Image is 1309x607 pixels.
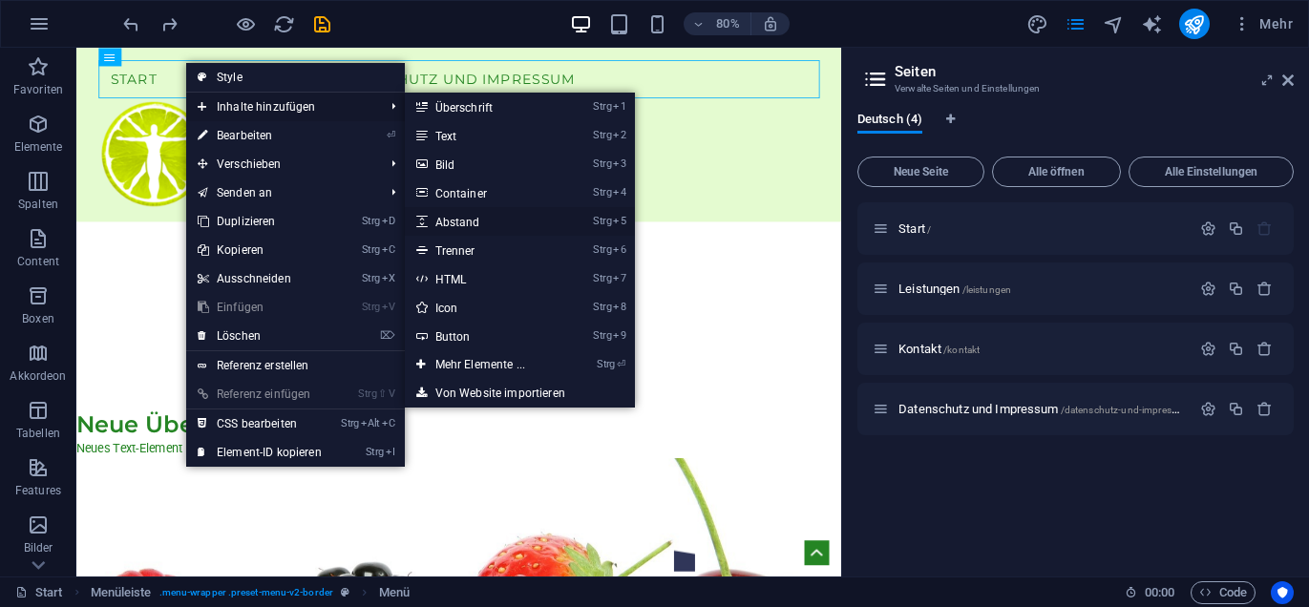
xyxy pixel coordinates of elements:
i: 7 [613,272,625,284]
div: Datenschutz und Impressum/datenschutz-und-impressum [893,403,1191,415]
div: Kontakt/kontakt [893,343,1191,355]
i: Strg [593,215,611,227]
i: V [382,301,395,313]
i: Strg [593,243,611,256]
i: Seiten (Strg+Alt+S) [1065,13,1087,35]
button: navigator [1103,12,1126,35]
a: Strg8Icon [405,293,563,322]
i: AI Writer [1141,13,1163,35]
div: Einstellungen [1200,341,1216,357]
button: Neue Seite [857,157,984,187]
i: Wiederholen: Elemente verschieben (Strg + Y, ⌘+Y) [158,13,180,35]
i: I [386,446,395,458]
a: Style [186,63,405,92]
i: Strg [593,100,611,113]
span: Start [898,221,931,236]
a: StrgXAusschneiden [186,264,333,293]
button: design [1026,12,1049,35]
div: Entfernen [1256,401,1273,417]
i: Strg [593,186,611,199]
a: StrgDDuplizieren [186,207,333,236]
i: Strg [362,272,380,284]
span: Leistungen [898,282,1011,296]
i: Seite neu laden [273,13,295,35]
i: Rückgängig: Positionierung ändern (Strg+Z) [120,13,142,35]
a: StrgAltCCSS bearbeiten [186,409,333,438]
a: Klick, um Auswahl aufzuheben. Doppelklick öffnet Seitenverwaltung [15,581,63,604]
h6: Session-Zeit [1125,581,1175,604]
a: Strg2Text [405,121,563,150]
i: Strg [593,301,611,313]
a: Strg⏎Mehr Elemente ... [405,350,563,379]
a: Strg4Container [405,178,563,207]
i: 3 [613,157,625,170]
button: Usercentrics [1271,581,1294,604]
button: redo [158,12,180,35]
nav: breadcrumb [91,581,411,604]
span: Kontakt [898,342,980,356]
span: Datenschutz und Impressum [898,402,1191,416]
i: Strg [362,243,380,256]
span: Alle Einstellungen [1137,166,1285,178]
a: Referenz erstellen [186,351,405,380]
i: Strg [593,272,611,284]
i: C [382,243,395,256]
i: Dieses Element ist ein anpassbares Preset [341,587,349,597]
a: StrgCKopieren [186,236,333,264]
span: Code [1199,581,1247,604]
button: Mehr [1225,9,1300,39]
span: Inhalte hinzufügen [186,93,376,121]
span: Deutsch (4) [857,108,922,135]
div: Duplizieren [1228,341,1244,357]
i: Alt [361,417,380,429]
div: Duplizieren [1228,281,1244,297]
i: 1 [613,100,625,113]
span: 00 00 [1145,581,1174,604]
i: Strg [341,417,359,429]
span: Neue Seite [866,166,976,178]
div: Duplizieren [1228,401,1244,417]
p: Content [17,254,59,269]
div: Einstellungen [1200,401,1216,417]
div: Einstellungen [1200,281,1216,297]
p: Tabellen [16,426,60,441]
i: Strg [593,329,611,342]
button: Alle Einstellungen [1129,157,1294,187]
a: Strg7HTML [405,264,563,293]
i: 5 [613,215,625,227]
span: Mehr [1233,14,1293,33]
i: Strg [597,358,615,370]
a: Strg3Bild [405,150,563,178]
i: ⏎ [617,358,625,370]
i: Strg [358,387,376,400]
div: Die Startseite kann nicht gelöscht werden [1256,220,1273,237]
h6: 80% [712,12,743,35]
div: Sprachen-Tabs [857,113,1294,149]
p: Akkordeon [10,368,66,384]
i: D [382,215,395,227]
span: . menu-wrapper .preset-menu-v2-border [159,581,333,604]
button: Alle öffnen [992,157,1121,187]
i: 9 [613,329,625,342]
p: Favoriten [13,82,63,97]
button: reload [272,12,295,35]
i: C [382,417,395,429]
a: Strg1Überschrift [405,93,563,121]
i: ⇧ [378,387,387,400]
div: Duplizieren [1228,220,1244,237]
p: Spalten [18,197,58,212]
button: pages [1065,12,1087,35]
p: Features [15,483,61,498]
button: text_generator [1141,12,1164,35]
i: Design (Strg+Alt+Y) [1026,13,1048,35]
a: ⏎Bearbeiten [186,121,333,150]
a: Strg⇧VReferenz einfügen [186,380,333,408]
span: Klick zum Auswählen. Doppelklick zum Bearbeiten [379,581,410,604]
i: Strg [362,301,380,313]
a: ⌦Löschen [186,322,333,350]
i: Strg [362,215,380,227]
div: Leistungen/leistungen [893,283,1191,295]
i: Veröffentlichen [1183,13,1205,35]
a: Strg6Trenner [405,236,563,264]
a: Senden an [186,178,376,207]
